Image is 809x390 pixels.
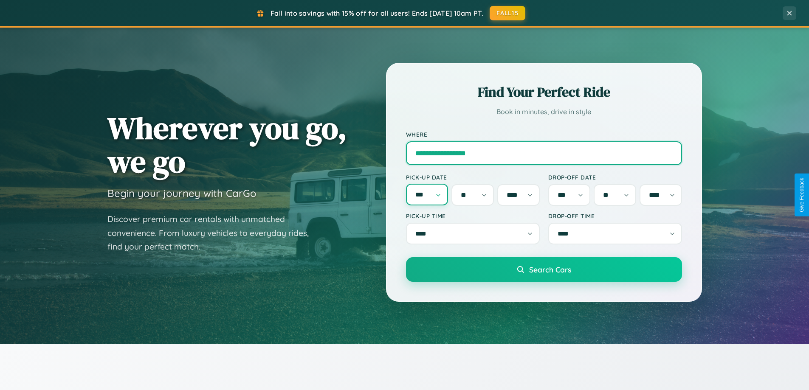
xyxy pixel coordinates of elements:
[548,212,682,219] label: Drop-off Time
[406,174,540,181] label: Pick-up Date
[406,106,682,118] p: Book in minutes, drive in style
[406,212,540,219] label: Pick-up Time
[529,265,571,274] span: Search Cars
[107,111,347,178] h1: Wherever you go, we go
[548,174,682,181] label: Drop-off Date
[406,131,682,138] label: Where
[490,6,525,20] button: FALL15
[107,187,257,199] h3: Begin your journey with CarGo
[406,83,682,101] h2: Find Your Perfect Ride
[799,178,805,212] div: Give Feedback
[107,212,320,254] p: Discover premium car rentals with unmatched convenience. From luxury vehicles to everyday rides, ...
[406,257,682,282] button: Search Cars
[271,9,483,17] span: Fall into savings with 15% off for all users! Ends [DATE] 10am PT.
